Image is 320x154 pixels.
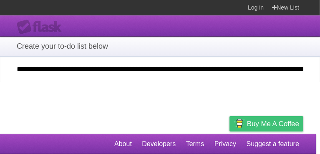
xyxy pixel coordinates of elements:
div: Flask [17,20,67,35]
h1: Create your to-do list below [17,41,303,52]
a: Privacy [214,136,236,152]
a: Developers [142,136,176,152]
a: About [114,136,132,152]
a: Suggest a feature [247,136,299,152]
a: Buy me a coffee [229,116,303,132]
a: Terms [186,136,204,152]
img: Buy me a coffee [234,117,245,131]
span: Buy me a coffee [247,117,299,131]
